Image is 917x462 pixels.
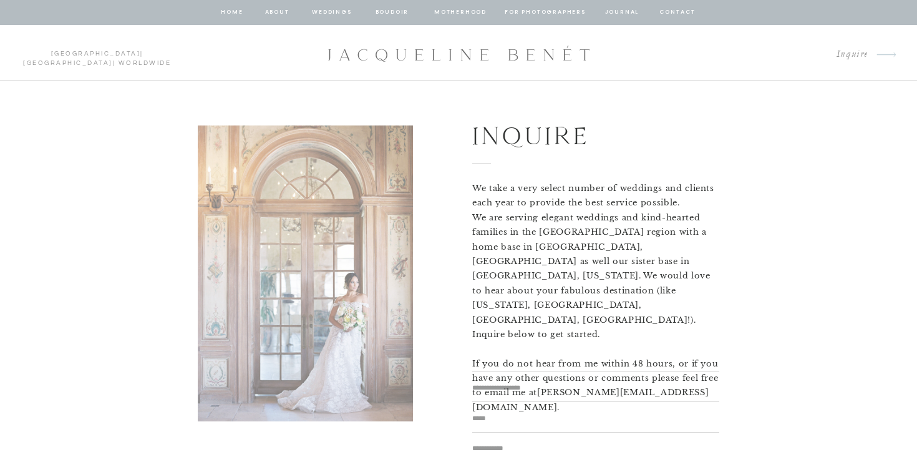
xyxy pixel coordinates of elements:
[23,60,113,66] a: [GEOGRAPHIC_DATA]
[434,7,486,18] a: Motherhood
[603,7,641,18] a: journal
[51,51,141,57] a: [GEOGRAPHIC_DATA]
[472,116,677,153] h1: Inquire
[264,7,290,18] a: about
[472,181,719,353] p: We take a very select number of weddings and clients each year to provide the best service possib...
[311,7,353,18] a: Weddings
[220,7,244,18] a: home
[827,46,868,63] a: Inquire
[505,7,586,18] a: for photographers
[374,7,410,18] a: BOUDOIR
[657,7,697,18] a: contact
[17,49,177,57] p: | | Worldwide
